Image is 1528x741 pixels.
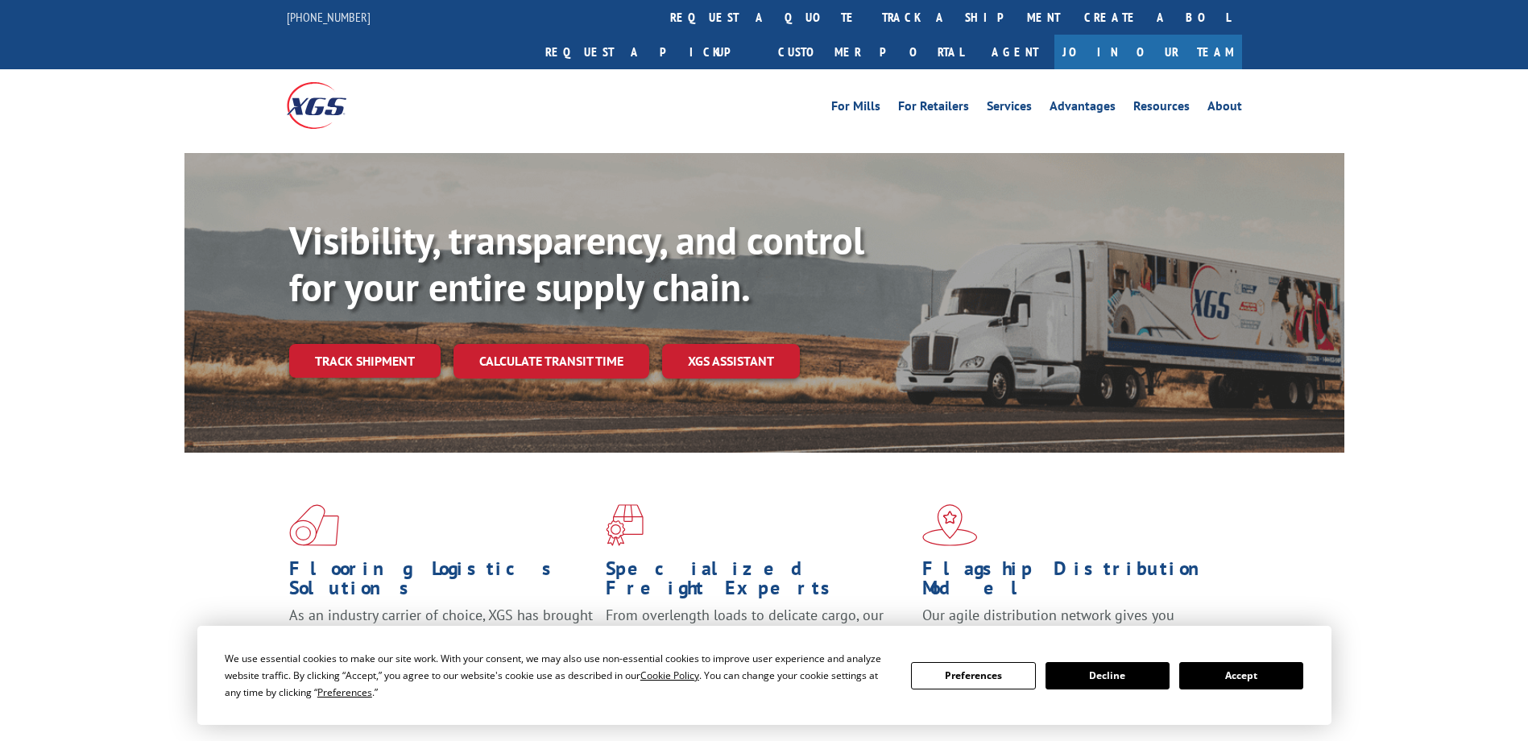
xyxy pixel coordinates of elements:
[1133,100,1190,118] a: Resources
[606,559,910,606] h1: Specialized Freight Experts
[922,606,1219,644] span: Our agile distribution network gives you nationwide inventory management on demand.
[317,685,372,699] span: Preferences
[453,344,649,379] a: Calculate transit time
[1207,100,1242,118] a: About
[1050,100,1116,118] a: Advantages
[898,100,969,118] a: For Retailers
[911,662,1035,689] button: Preferences
[1179,662,1303,689] button: Accept
[987,100,1032,118] a: Services
[662,344,800,379] a: XGS ASSISTANT
[766,35,975,69] a: Customer Portal
[975,35,1054,69] a: Agent
[831,100,880,118] a: For Mills
[287,9,371,25] a: [PHONE_NUMBER]
[640,669,699,682] span: Cookie Policy
[606,606,910,677] p: From overlength loads to delicate cargo, our experienced staff knows the best way to move your fr...
[289,215,864,312] b: Visibility, transparency, and control for your entire supply chain.
[197,626,1331,725] div: Cookie Consent Prompt
[606,504,644,546] img: xgs-icon-focused-on-flooring-red
[1046,662,1170,689] button: Decline
[289,559,594,606] h1: Flooring Logistics Solutions
[289,606,593,663] span: As an industry carrier of choice, XGS has brought innovation and dedication to flooring logistics...
[225,650,892,701] div: We use essential cookies to make our site work. With your consent, we may also use non-essential ...
[922,559,1227,606] h1: Flagship Distribution Model
[289,344,441,378] a: Track shipment
[533,35,766,69] a: Request a pickup
[1054,35,1242,69] a: Join Our Team
[922,504,978,546] img: xgs-icon-flagship-distribution-model-red
[289,504,339,546] img: xgs-icon-total-supply-chain-intelligence-red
